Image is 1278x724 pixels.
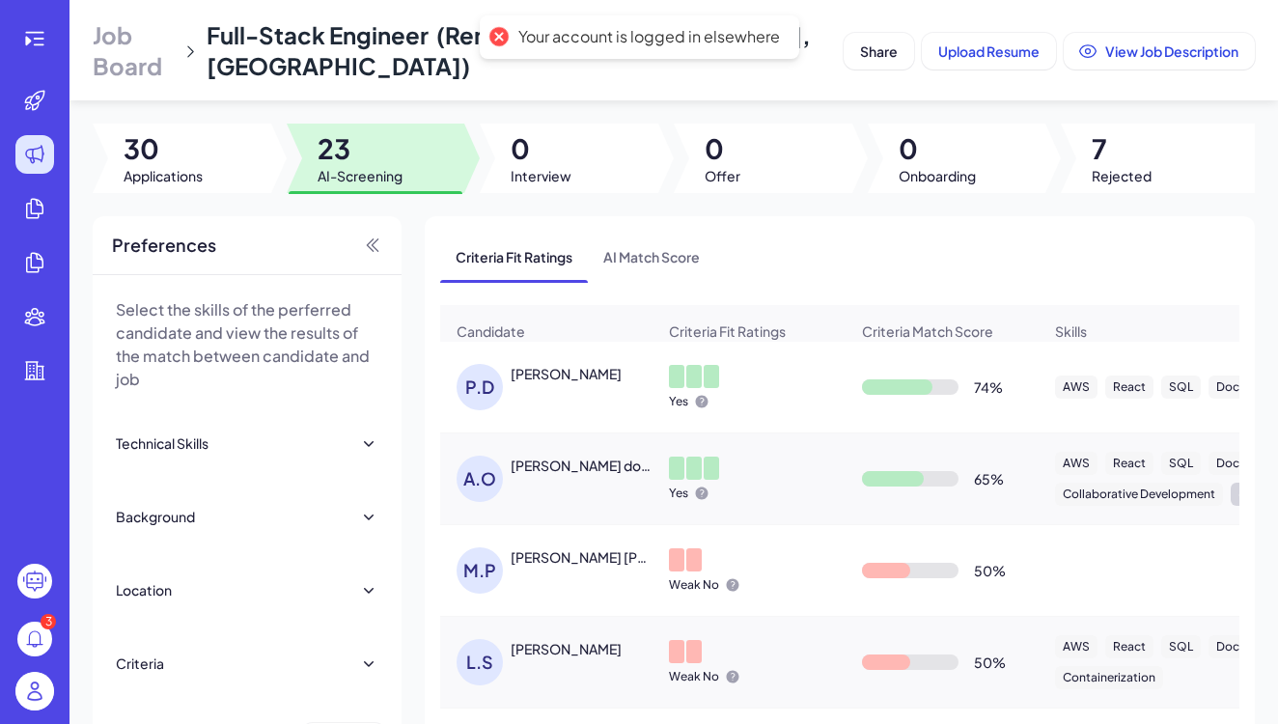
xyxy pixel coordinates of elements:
span: Preferences [112,232,216,259]
div: A.O [457,456,503,502]
button: Share [844,33,914,70]
div: Collaborative Development [1055,483,1223,506]
p: Select the skills of the perferred candidate and view the results of the match between candidate ... [116,298,378,391]
div: Marcos Paulo Vilela [511,547,653,567]
div: L.S [457,639,503,685]
div: 50 % [974,653,1006,672]
p: Weak No [669,669,719,684]
div: 65 % [974,469,1004,488]
span: Applications [124,166,203,185]
img: user_logo.png [15,672,54,710]
span: 0 [705,131,740,166]
div: + 1 [1231,483,1260,506]
div: Your account is logged in elsewhere [518,27,780,47]
div: P.D [457,364,503,410]
div: Technical Skills [116,433,208,453]
span: Candidate [457,321,525,341]
div: AWS [1055,376,1097,399]
div: Docker [1209,635,1264,658]
span: Interview [511,166,571,185]
span: Full-Stack Engineer (Remote: [GEOGRAPHIC_DATA], [GEOGRAPHIC_DATA]) [207,20,811,80]
div: React [1105,635,1153,658]
p: Yes [669,394,688,409]
span: Criteria Fit Ratings [669,321,786,341]
span: AI Match Score [588,232,715,282]
div: 3 [41,614,56,629]
span: Rejected [1092,166,1152,185]
div: React [1105,376,1153,399]
div: AWS [1055,635,1097,658]
span: View Job Description [1105,42,1238,60]
span: AI-Screening [318,166,403,185]
p: Weak No [669,577,719,593]
span: Skills [1055,321,1087,341]
div: 50 % [974,561,1006,580]
span: Criteria Fit Ratings [440,232,588,282]
p: Yes [669,486,688,501]
div: Docker [1209,452,1264,475]
div: 74 % [974,377,1003,397]
span: 23 [318,131,403,166]
span: Onboarding [899,166,976,185]
div: Arthur Octavio Dias dos Santos [511,456,653,475]
span: 7 [1092,131,1152,166]
div: Criteria [116,654,164,673]
span: Criteria Match Score [862,321,993,341]
div: SQL [1161,376,1201,399]
span: Job Board [93,19,175,81]
span: 30 [124,131,203,166]
div: Location [116,580,172,599]
div: M.P [457,547,503,594]
div: Background [116,507,195,526]
span: Share [860,42,898,60]
span: 0 [899,131,976,166]
button: View Job Description [1064,33,1255,70]
button: Upload Resume [922,33,1056,70]
span: Upload Resume [938,42,1040,60]
div: LUIZ STEFANI [511,639,622,658]
div: Containerization [1055,666,1163,689]
span: 0 [511,131,571,166]
div: Pedro Dousseau [511,364,622,383]
div: SQL [1161,452,1201,475]
span: Offer [705,166,740,185]
div: AWS [1055,452,1097,475]
div: SQL [1161,635,1201,658]
div: React [1105,452,1153,475]
div: Docker [1209,376,1264,399]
